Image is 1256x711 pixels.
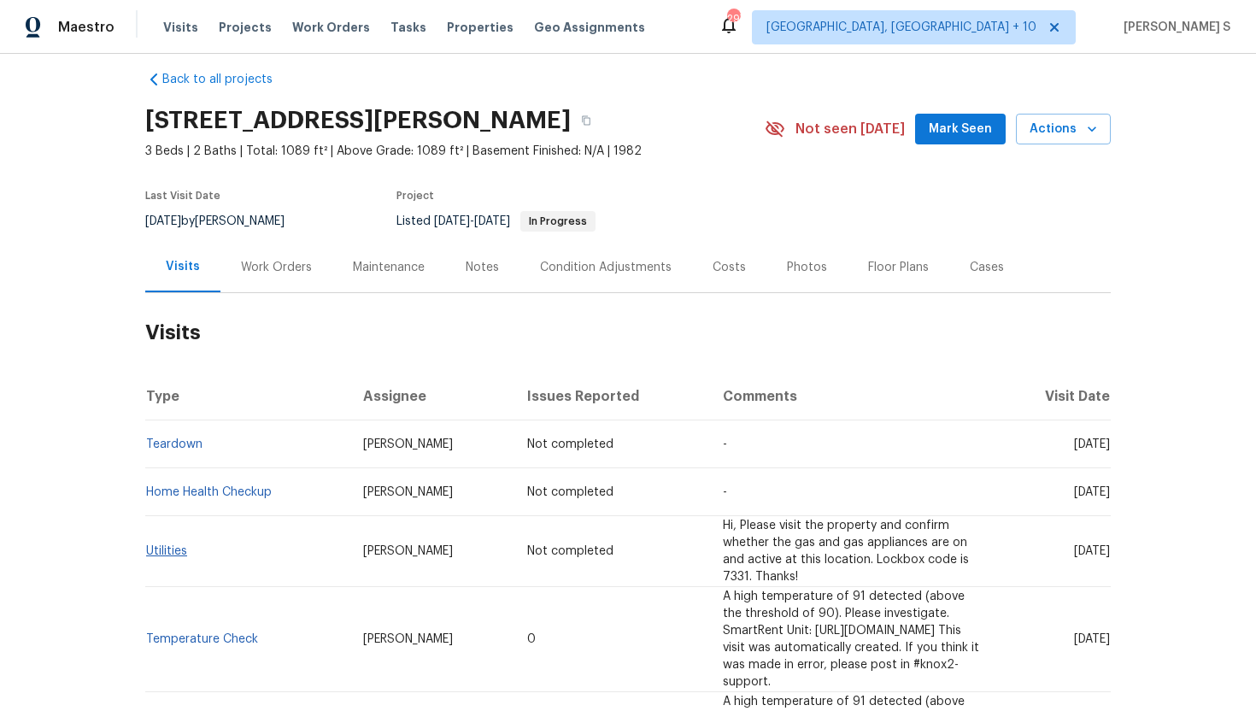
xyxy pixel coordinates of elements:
span: [GEOGRAPHIC_DATA], [GEOGRAPHIC_DATA] + 10 [766,19,1036,36]
h2: [STREET_ADDRESS][PERSON_NAME] [145,112,571,129]
a: Teardown [146,438,202,450]
div: Notes [466,259,499,276]
th: Issues Reported [514,373,709,420]
span: Project [396,191,434,201]
button: Actions [1016,114,1111,145]
th: Visit Date [999,373,1111,420]
span: [DATE] [474,215,510,227]
div: Condition Adjustments [540,259,672,276]
span: [PERSON_NAME] [363,545,453,557]
h2: Visits [145,293,1111,373]
div: Visits [166,258,200,275]
span: [PERSON_NAME] [363,633,453,645]
span: [DATE] [1074,633,1110,645]
span: [PERSON_NAME] [363,486,453,498]
span: [DATE] [434,215,470,227]
span: Geo Assignments [534,19,645,36]
span: 3 Beds | 2 Baths | Total: 1089 ft² | Above Grade: 1089 ft² | Basement Finished: N/A | 1982 [145,143,765,160]
span: Not completed [527,438,613,450]
div: Costs [713,259,746,276]
span: Actions [1030,119,1097,140]
span: Tasks [390,21,426,33]
span: [DATE] [1074,545,1110,557]
span: [DATE] [1074,438,1110,450]
span: - [723,486,727,498]
span: Listed [396,215,596,227]
span: Last Visit Date [145,191,220,201]
div: Cases [970,259,1004,276]
div: Work Orders [241,259,312,276]
span: Properties [447,19,514,36]
span: [DATE] [145,215,181,227]
span: In Progress [522,216,594,226]
span: Visits [163,19,198,36]
th: Comments [709,373,999,420]
span: Not completed [527,486,613,498]
span: - [723,438,727,450]
a: Temperature Check [146,633,258,645]
span: Projects [219,19,272,36]
th: Assignee [349,373,514,420]
button: Mark Seen [915,114,1006,145]
div: 297 [727,10,739,27]
div: by [PERSON_NAME] [145,211,305,232]
a: Utilities [146,545,187,557]
span: [PERSON_NAME] [363,438,453,450]
a: Home Health Checkup [146,486,272,498]
span: [DATE] [1074,486,1110,498]
span: 0 [527,633,536,645]
div: Floor Plans [868,259,929,276]
span: A high temperature of 91 detected (above the threshold of 90). Please investigate. SmartRent Unit... [723,591,979,688]
span: Work Orders [292,19,370,36]
div: Photos [787,259,827,276]
span: Not seen [DATE] [795,120,905,138]
div: Maintenance [353,259,425,276]
span: - [434,215,510,227]
span: [PERSON_NAME] S [1117,19,1230,36]
span: Maestro [58,19,114,36]
a: Back to all projects [145,71,309,88]
th: Type [145,373,349,420]
span: Mark Seen [929,119,992,140]
span: Hi, Please visit the property and confirm whether the gas and gas appliances are on and active at... [723,520,969,583]
button: Copy Address [571,105,602,136]
span: Not completed [527,545,613,557]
